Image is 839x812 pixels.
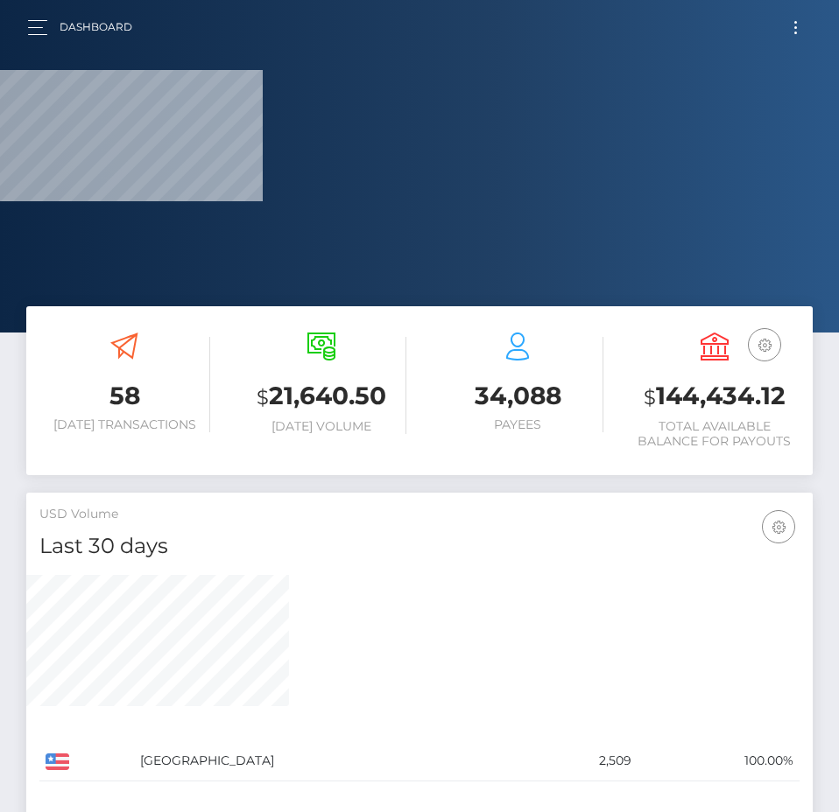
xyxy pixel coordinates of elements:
h3: 144,434.12 [630,379,800,415]
h6: Total Available Balance for Payouts [630,419,800,449]
img: US.png [46,753,69,769]
td: 2,509 [520,741,638,781]
h6: Payees [433,417,603,432]
small: $ [257,385,269,409]
h4: Last 30 days [39,531,800,562]
h3: 21,640.50 [236,379,407,415]
td: [GEOGRAPHIC_DATA] [134,741,520,781]
h5: USD Volume [39,506,800,523]
button: Toggle navigation [779,16,812,39]
td: 100.00% [638,741,800,781]
h6: [DATE] Volume [236,419,407,434]
h3: 34,088 [433,379,603,413]
h3: 58 [39,379,210,413]
small: $ [644,385,656,409]
h6: [DATE] Transactions [39,417,210,432]
a: Dashboard [60,9,132,45]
